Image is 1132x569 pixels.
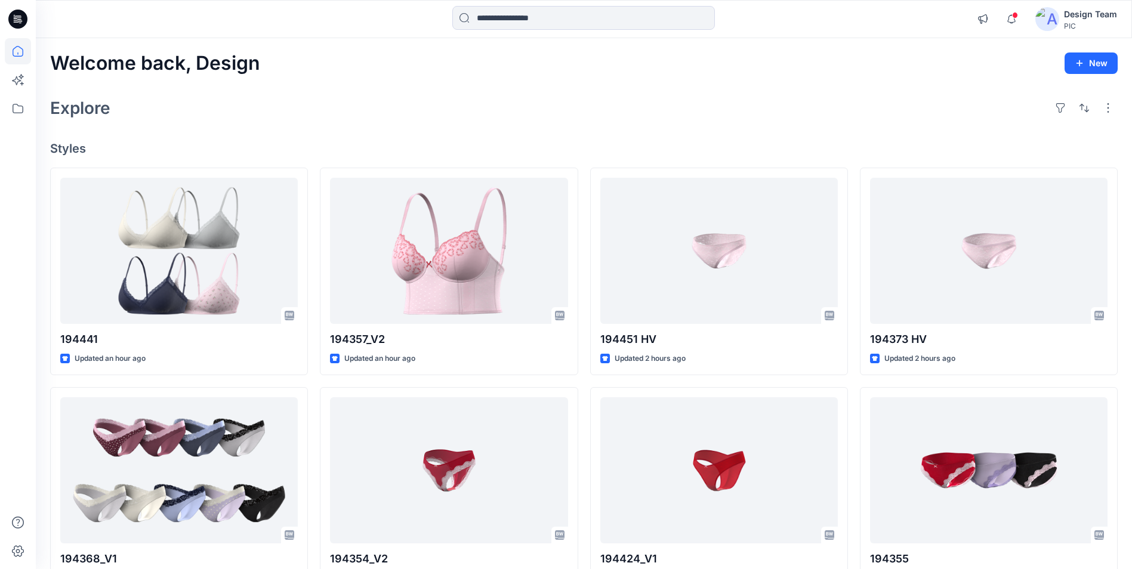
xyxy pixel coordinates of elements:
[600,331,838,348] p: 194451 HV
[1065,52,1118,74] button: New
[1064,21,1117,30] div: PIC
[60,551,298,567] p: 194368_V1
[330,331,567,348] p: 194357_V2
[50,141,1118,156] h4: Styles
[870,397,1108,543] a: 194355
[60,178,298,324] a: 194441
[1035,7,1059,31] img: avatar
[50,98,110,117] h2: Explore
[330,551,567,567] p: 194354_V2
[870,551,1108,567] p: 194355
[870,178,1108,324] a: 194373 HV
[50,52,260,75] h2: Welcome back, Design
[60,397,298,543] a: 194368_V1
[75,352,146,365] p: Updated an hour ago
[600,397,838,543] a: 194424_V1
[1064,7,1117,21] div: Design Team
[330,178,567,324] a: 194357_V2
[344,352,415,365] p: Updated an hour ago
[600,178,838,324] a: 194451 HV
[615,352,686,365] p: Updated 2 hours ago
[600,551,838,567] p: 194424_V1
[884,352,955,365] p: Updated 2 hours ago
[330,397,567,543] a: 194354_V2
[60,331,298,348] p: 194441
[870,331,1108,348] p: 194373 HV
